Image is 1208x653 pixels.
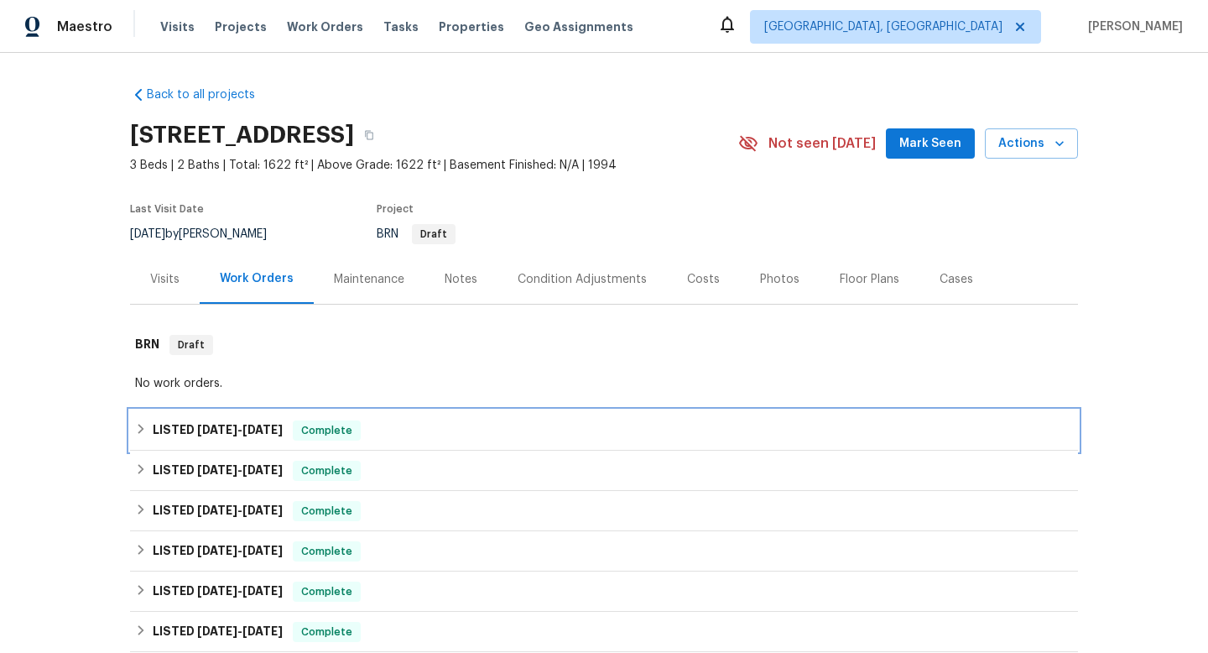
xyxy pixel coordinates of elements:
span: Draft [414,229,454,239]
div: Work Orders [220,270,294,287]
span: Mark Seen [899,133,961,154]
span: - [197,625,283,637]
span: Project [377,204,414,214]
div: No work orders. [135,375,1073,392]
span: [DATE] [130,228,165,240]
span: Complete [294,583,359,600]
span: Work Orders [287,18,363,35]
div: Photos [760,271,799,288]
div: Cases [940,271,973,288]
span: [DATE] [197,585,237,597]
span: Maestro [57,18,112,35]
h6: LISTED [153,501,283,521]
span: Last Visit Date [130,204,204,214]
span: [DATE] [242,625,283,637]
span: - [197,424,283,436]
span: Actions [998,133,1065,154]
span: Complete [294,503,359,520]
div: Condition Adjustments [518,271,647,288]
div: LISTED [DATE]-[DATE]Complete [130,451,1078,491]
div: Notes [445,271,477,288]
span: [DATE] [242,424,283,436]
div: BRN Draft [130,318,1078,372]
span: [DATE] [197,545,237,556]
span: Projects [215,18,267,35]
span: Tasks [383,21,419,33]
span: [DATE] [242,464,283,476]
div: LISTED [DATE]-[DATE]Complete [130,572,1078,612]
span: Properties [439,18,504,35]
span: [DATE] [197,504,237,516]
span: [GEOGRAPHIC_DATA], [GEOGRAPHIC_DATA] [764,18,1002,35]
span: Draft [171,337,211,353]
h6: LISTED [153,541,283,562]
div: Maintenance [334,271,404,288]
div: LISTED [DATE]-[DATE]Complete [130,612,1078,652]
h6: LISTED [153,582,283,602]
span: - [197,504,283,516]
span: Geo Assignments [524,18,633,35]
span: BRN [377,228,456,240]
div: Floor Plans [840,271,899,288]
h6: LISTED [153,421,283,441]
div: by [PERSON_NAME] [130,224,287,244]
span: Visits [160,18,195,35]
span: Complete [294,422,359,439]
span: [DATE] [242,545,283,556]
button: Actions [985,128,1078,159]
span: [DATE] [197,464,237,476]
span: [DATE] [242,504,283,516]
span: [DATE] [242,585,283,597]
h2: [STREET_ADDRESS] [130,127,354,144]
span: Complete [294,543,359,560]
button: Mark Seen [886,128,975,159]
span: [DATE] [197,424,237,436]
span: 3 Beds | 2 Baths | Total: 1622 ft² | Above Grade: 1622 ft² | Basement Finished: N/A | 1994 [130,157,738,174]
div: Costs [687,271,720,288]
div: LISTED [DATE]-[DATE]Complete [130,491,1078,531]
h6: BRN [135,335,159,355]
span: [PERSON_NAME] [1081,18,1183,35]
h6: LISTED [153,461,283,481]
span: - [197,545,283,556]
a: Back to all projects [130,86,291,103]
div: Visits [150,271,180,288]
span: - [197,464,283,476]
span: - [197,585,283,597]
span: [DATE] [197,625,237,637]
div: LISTED [DATE]-[DATE]Complete [130,410,1078,451]
h6: LISTED [153,622,283,642]
span: Complete [294,462,359,479]
span: Not seen [DATE] [768,135,876,152]
span: Complete [294,624,359,640]
button: Copy Address [354,120,384,150]
div: LISTED [DATE]-[DATE]Complete [130,531,1078,572]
